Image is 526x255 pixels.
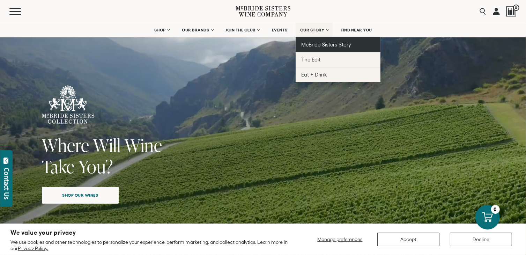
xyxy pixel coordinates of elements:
[301,42,351,48] span: McBride Sisters Story
[50,188,111,202] span: Shop our wines
[301,57,320,63] span: The Edit
[301,72,327,78] span: Eat + Drink
[93,133,121,157] span: Will
[341,28,372,32] span: FIND NEAR YOU
[42,154,75,178] span: Take
[10,239,288,252] p: We use cookies and other technologies to personalize your experience, perform marketing, and coll...
[513,5,519,11] span: 0
[267,23,292,37] a: EVENTS
[3,168,10,199] div: Contact Us
[377,233,439,246] button: Accept
[149,23,174,37] a: SHOP
[300,28,325,32] span: OUR STORY
[313,233,367,246] button: Manage preferences
[450,233,512,246] button: Decline
[177,23,217,37] a: OUR BRANDS
[9,8,35,15] button: Mobile Menu Trigger
[42,187,119,204] a: Shop our wines
[225,28,255,32] span: JOIN THE CLUB
[296,52,380,67] a: The Edit
[296,23,333,37] a: OUR STORY
[272,28,288,32] span: EVENTS
[336,23,377,37] a: FIND NEAR YOU
[125,133,162,157] span: Wine
[10,230,288,236] h2: We value your privacy
[491,205,500,214] div: 0
[154,28,166,32] span: SHOP
[221,23,264,37] a: JOIN THE CLUB
[317,236,362,242] span: Manage preferences
[296,67,380,82] a: Eat + Drink
[79,154,113,178] span: You?
[42,133,89,157] span: Where
[18,246,48,251] a: Privacy Policy.
[296,37,380,52] a: McBride Sisters Story
[182,28,209,32] span: OUR BRANDS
